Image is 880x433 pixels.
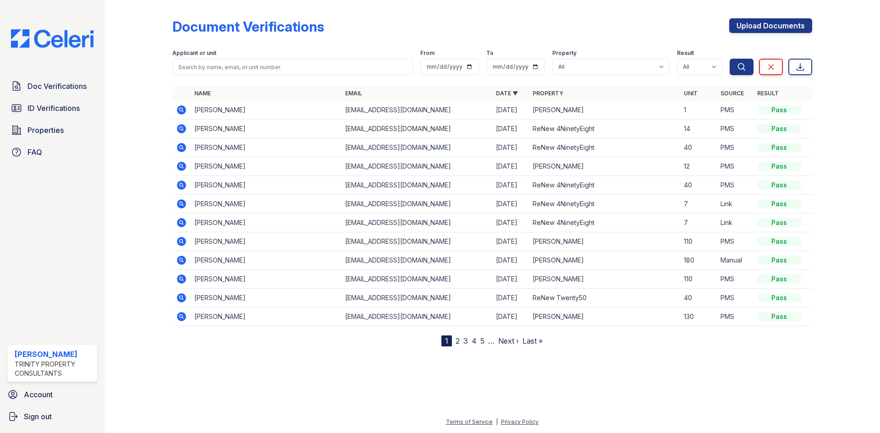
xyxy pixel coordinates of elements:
[552,49,577,57] label: Property
[680,307,717,326] td: 130
[191,251,341,270] td: [PERSON_NAME]
[757,105,801,115] div: Pass
[492,157,529,176] td: [DATE]
[757,256,801,265] div: Pass
[717,120,753,138] td: PMS
[7,77,97,95] a: Doc Verifications
[717,270,753,289] td: PMS
[684,90,698,97] a: Unit
[446,418,493,425] a: Terms of Service
[680,251,717,270] td: 180
[757,312,801,321] div: Pass
[529,232,680,251] td: [PERSON_NAME]
[191,101,341,120] td: [PERSON_NAME]
[480,336,484,345] a: 5
[757,124,801,133] div: Pass
[191,138,341,157] td: [PERSON_NAME]
[341,232,492,251] td: [EMAIL_ADDRESS][DOMAIN_NAME]
[498,336,519,345] a: Next ›
[172,59,413,75] input: Search by name, email, or unit number
[757,274,801,284] div: Pass
[529,307,680,326] td: [PERSON_NAME]
[757,143,801,152] div: Pass
[529,195,680,214] td: ReNew 4NinetyEight
[717,195,753,214] td: Link
[717,307,753,326] td: PMS
[341,101,492,120] td: [EMAIL_ADDRESS][DOMAIN_NAME]
[27,81,87,92] span: Doc Verifications
[757,237,801,246] div: Pass
[533,90,563,97] a: Property
[341,214,492,232] td: [EMAIL_ADDRESS][DOMAIN_NAME]
[717,101,753,120] td: PMS
[496,418,498,425] div: |
[680,195,717,214] td: 7
[345,90,362,97] a: Email
[172,49,216,57] label: Applicant or unit
[4,407,101,426] a: Sign out
[680,270,717,289] td: 110
[680,120,717,138] td: 14
[529,138,680,157] td: ReNew 4NinetyEight
[492,251,529,270] td: [DATE]
[522,336,543,345] a: Last »
[529,270,680,289] td: [PERSON_NAME]
[7,121,97,139] a: Properties
[24,389,53,400] span: Account
[341,307,492,326] td: [EMAIL_ADDRESS][DOMAIN_NAME]
[680,214,717,232] td: 7
[717,289,753,307] td: PMS
[463,336,468,345] a: 3
[191,214,341,232] td: [PERSON_NAME]
[529,289,680,307] td: ReNew Twenty50
[492,289,529,307] td: [DATE]
[496,90,518,97] a: Date ▼
[191,270,341,289] td: [PERSON_NAME]
[341,138,492,157] td: [EMAIL_ADDRESS][DOMAIN_NAME]
[341,251,492,270] td: [EMAIL_ADDRESS][DOMAIN_NAME]
[191,195,341,214] td: [PERSON_NAME]
[757,218,801,227] div: Pass
[341,289,492,307] td: [EMAIL_ADDRESS][DOMAIN_NAME]
[420,49,434,57] label: From
[729,18,812,33] a: Upload Documents
[529,176,680,195] td: ReNew 4NinetyEight
[191,120,341,138] td: [PERSON_NAME]
[717,176,753,195] td: PMS
[472,336,477,345] a: 4
[492,270,529,289] td: [DATE]
[492,176,529,195] td: [DATE]
[341,195,492,214] td: [EMAIL_ADDRESS][DOMAIN_NAME]
[341,120,492,138] td: [EMAIL_ADDRESS][DOMAIN_NAME]
[680,289,717,307] td: 40
[441,335,452,346] div: 1
[677,49,694,57] label: Result
[27,125,64,136] span: Properties
[492,307,529,326] td: [DATE]
[529,251,680,270] td: [PERSON_NAME]
[757,181,801,190] div: Pass
[7,99,97,117] a: ID Verifications
[757,90,779,97] a: Result
[492,214,529,232] td: [DATE]
[492,195,529,214] td: [DATE]
[341,270,492,289] td: [EMAIL_ADDRESS][DOMAIN_NAME]
[341,157,492,176] td: [EMAIL_ADDRESS][DOMAIN_NAME]
[191,307,341,326] td: [PERSON_NAME]
[492,101,529,120] td: [DATE]
[492,232,529,251] td: [DATE]
[680,157,717,176] td: 12
[7,143,97,161] a: FAQ
[456,336,460,345] a: 2
[15,349,93,360] div: [PERSON_NAME]
[717,251,753,270] td: Manual
[172,18,324,35] div: Document Verifications
[191,176,341,195] td: [PERSON_NAME]
[27,147,42,158] span: FAQ
[501,418,539,425] a: Privacy Policy
[191,232,341,251] td: [PERSON_NAME]
[15,360,93,378] div: Trinity Property Consultants
[529,101,680,120] td: [PERSON_NAME]
[194,90,211,97] a: Name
